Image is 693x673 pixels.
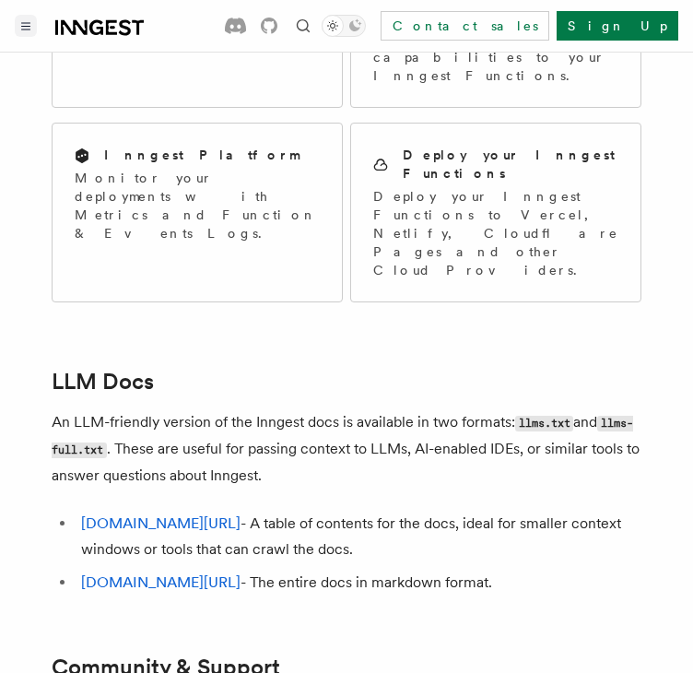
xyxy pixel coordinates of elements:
button: Find something... [292,15,314,37]
li: - A table of contents for the docs, ideal for smaller context windows or tools that can crawl the... [76,511,641,562]
code: llms-full.txt [52,416,633,458]
li: - The entire docs in markdown format. [76,570,641,596]
a: LLM Docs [52,369,154,395]
h2: Inngest Platform [104,146,300,164]
a: Contact sales [381,11,549,41]
button: Toggle dark mode [322,15,366,37]
button: Toggle navigation [15,15,37,37]
h2: Deploy your Inngest Functions [403,146,618,183]
p: An LLM-friendly version of the Inngest docs is available in two formats: and . These are useful f... [52,409,641,489]
a: [DOMAIN_NAME][URL] [81,514,241,532]
a: Sign Up [557,11,678,41]
a: Deploy your Inngest FunctionsDeploy your Inngest Functions to Vercel, Netlify, Cloudflare Pages a... [350,123,641,302]
a: [DOMAIN_NAME][URL] [81,573,241,591]
code: llms.txt [515,416,573,431]
a: Inngest PlatformMonitor your deployments with Metrics and Function & Events Logs. [52,123,343,302]
p: Monitor your deployments with Metrics and Function & Events Logs. [75,169,320,242]
p: Deploy your Inngest Functions to Vercel, Netlify, Cloudflare Pages and other Cloud Providers. [373,187,618,279]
